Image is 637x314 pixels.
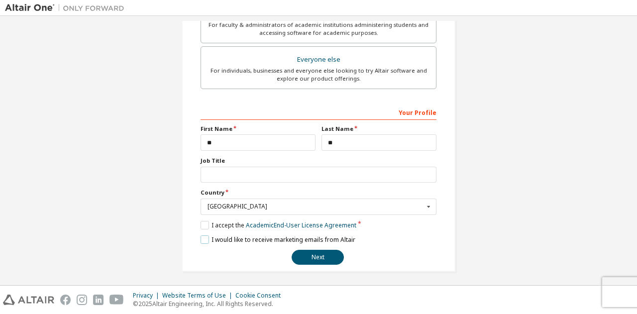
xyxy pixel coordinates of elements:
[77,295,87,305] img: instagram.svg
[208,204,424,209] div: [GEOGRAPHIC_DATA]
[201,125,316,133] label: First Name
[207,21,430,37] div: For faculty & administrators of academic institutions administering students and accessing softwa...
[207,67,430,83] div: For individuals, businesses and everyone else looking to try Altair software and explore our prod...
[201,235,355,244] label: I would like to receive marketing emails from Altair
[162,292,235,300] div: Website Terms of Use
[109,295,124,305] img: youtube.svg
[3,295,54,305] img: altair_logo.svg
[201,157,436,165] label: Job Title
[207,53,430,67] div: Everyone else
[133,300,287,308] p: © 2025 Altair Engineering, Inc. All Rights Reserved.
[201,189,436,197] label: Country
[246,221,356,229] a: Academic End-User License Agreement
[93,295,104,305] img: linkedin.svg
[201,104,436,120] div: Your Profile
[201,221,356,229] label: I accept the
[321,125,436,133] label: Last Name
[292,250,344,265] button: Next
[5,3,129,13] img: Altair One
[235,292,287,300] div: Cookie Consent
[60,295,71,305] img: facebook.svg
[133,292,162,300] div: Privacy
